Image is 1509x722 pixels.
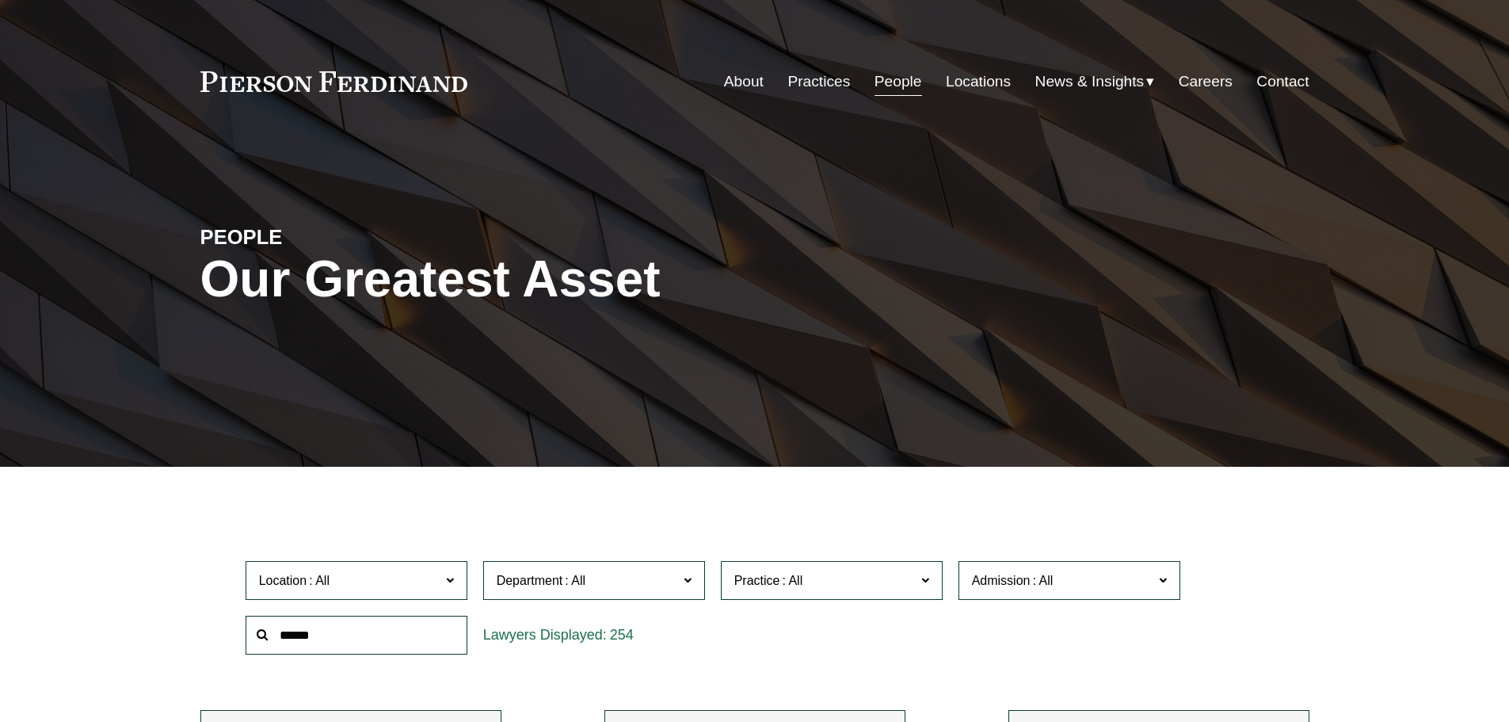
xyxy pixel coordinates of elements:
span: Location [259,574,307,587]
a: Practices [787,67,850,97]
span: 254 [610,627,634,643]
a: Careers [1179,67,1233,97]
h4: PEOPLE [200,224,478,250]
span: Department [497,574,563,587]
span: Practice [734,574,780,587]
h1: Our Greatest Asset [200,250,939,308]
a: Locations [946,67,1011,97]
a: Contact [1256,67,1309,97]
span: News & Insights [1035,68,1145,96]
a: People [875,67,922,97]
a: folder dropdown [1035,67,1155,97]
span: Admission [972,574,1031,587]
a: About [724,67,764,97]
